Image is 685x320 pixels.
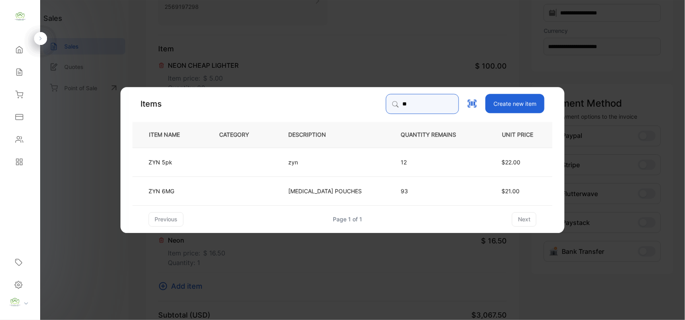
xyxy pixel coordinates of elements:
button: Open LiveChat chat widget [6,3,31,27]
p: ZYN 5pk [149,158,172,166]
p: ZYN 6MG [149,187,174,195]
button: previous [149,212,183,227]
button: Create new item [485,94,544,113]
div: Page 1 of 1 [333,215,363,223]
p: [MEDICAL_DATA] POUCHES [288,187,362,195]
p: QUANTITY REMAINS [401,131,469,139]
p: Items [141,98,162,110]
p: UNIT PRICE [495,131,539,139]
p: ITEM NAME [146,131,193,139]
p: 12 [401,158,469,166]
img: logo [14,10,26,22]
p: CATEGORY [219,131,262,139]
img: profile [9,296,21,308]
span: $22.00 [502,159,520,166]
button: next [512,212,536,227]
p: DESCRIPTION [288,131,339,139]
p: zyn [288,158,321,166]
p: 93 [401,187,469,195]
span: $21.00 [502,188,520,194]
